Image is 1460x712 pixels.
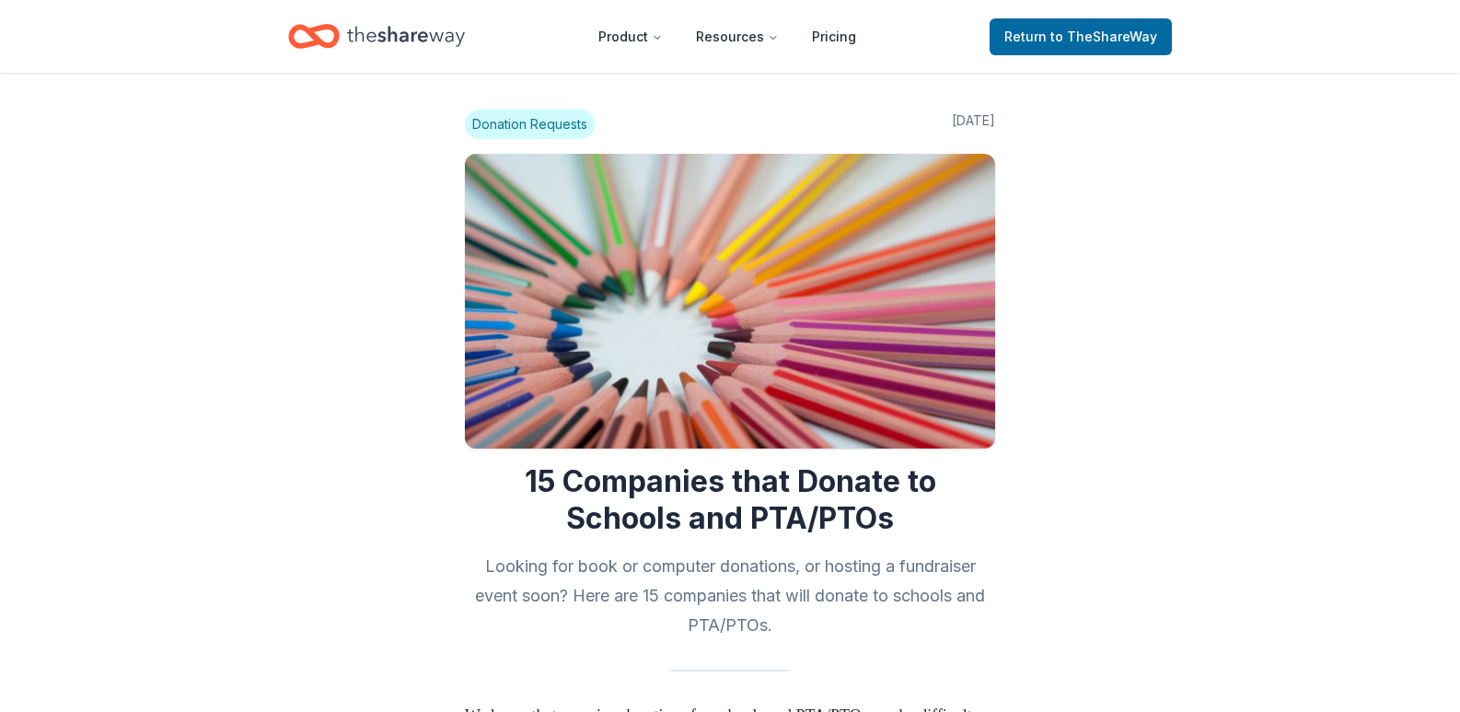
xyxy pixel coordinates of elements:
[1004,26,1157,48] span: Return
[797,18,871,55] a: Pricing
[1050,29,1157,44] span: to TheShareWay
[288,15,465,58] a: Home
[465,110,595,139] span: Donation Requests
[465,463,995,537] h1: 15 Companies that Donate to Schools and PTA/PTOs
[952,110,995,139] span: [DATE]
[584,18,678,55] button: Product
[465,552,995,640] h2: Looking for book or computer donations, or hosting a fundraiser event soon? Here are 15 companies...
[465,154,995,449] img: Image for 15 Companies that Donate to Schools and PTA/PTOs
[990,18,1172,55] a: Returnto TheShareWay
[584,15,871,58] nav: Main
[681,18,794,55] button: Resources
